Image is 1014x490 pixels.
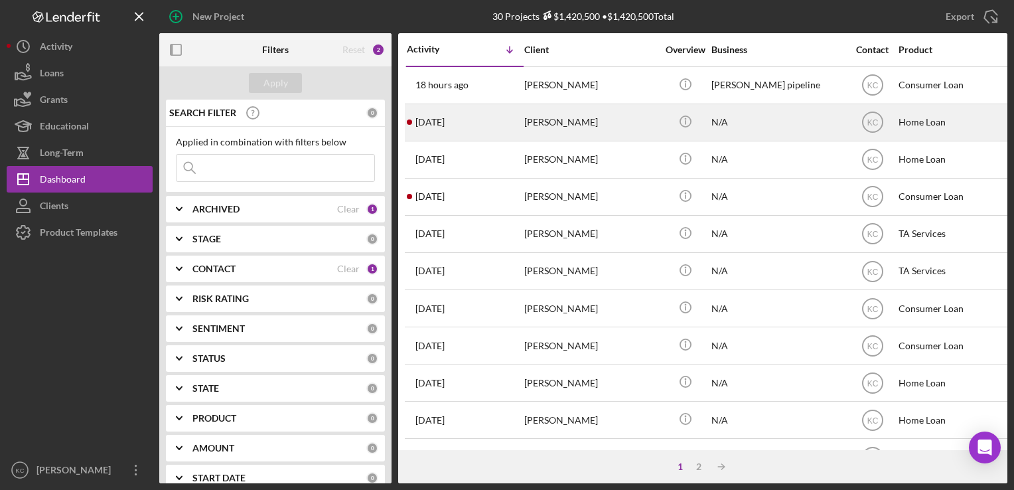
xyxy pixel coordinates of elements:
[415,191,445,202] time: 2025-09-09 04:26
[7,33,153,60] button: Activity
[524,68,657,103] div: [PERSON_NAME]
[524,142,657,177] div: [PERSON_NAME]
[366,412,378,424] div: 0
[867,230,878,239] text: KC
[415,303,445,314] time: 2025-08-18 20:15
[263,73,288,93] div: Apply
[867,416,878,425] text: KC
[192,323,245,334] b: SENTIMENT
[366,233,378,245] div: 0
[524,328,657,363] div: [PERSON_NAME]
[415,415,445,426] time: 2025-08-14 20:39
[415,80,469,90] time: 2025-09-15 19:35
[867,193,878,202] text: KC
[366,293,378,305] div: 0
[711,440,844,475] div: N/A
[176,137,375,147] div: Applied in combination with filters below
[407,44,465,54] div: Activity
[524,402,657,438] div: [PERSON_NAME]
[192,413,236,424] b: PRODUCT
[33,457,119,487] div: [PERSON_NAME]
[969,432,1001,463] div: Open Intercom Messenger
[40,86,68,116] div: Grants
[867,118,878,127] text: KC
[711,402,844,438] div: N/A
[192,204,240,214] b: ARCHIVED
[689,461,708,472] div: 2
[40,193,68,222] div: Clients
[342,44,365,55] div: Reset
[524,365,657,400] div: [PERSON_NAME]
[7,113,153,139] button: Educational
[192,234,221,244] b: STAGE
[366,472,378,484] div: 0
[867,341,878,351] text: KC
[415,228,445,239] time: 2025-08-21 19:13
[711,328,844,363] div: N/A
[192,443,234,453] b: AMOUNT
[366,263,378,275] div: 1
[337,264,360,274] div: Clear
[40,166,86,196] div: Dashboard
[7,86,153,113] button: Grants
[415,341,445,351] time: 2025-08-18 18:46
[337,204,360,214] div: Clear
[711,105,844,140] div: N/A
[711,142,844,177] div: N/A
[711,68,844,103] div: [PERSON_NAME] pipeline
[192,473,246,483] b: START DATE
[711,216,844,252] div: N/A
[524,44,657,55] div: Client
[192,383,219,394] b: STATE
[946,3,974,30] div: Export
[867,81,878,90] text: KC
[7,457,153,483] button: KC[PERSON_NAME]
[372,43,385,56] div: 2
[40,219,117,249] div: Product Templates
[711,291,844,326] div: N/A
[7,193,153,219] button: Clients
[711,254,844,289] div: N/A
[15,467,24,474] text: KC
[847,44,897,55] div: Contact
[415,266,445,276] time: 2025-08-19 19:44
[40,60,64,90] div: Loans
[415,378,445,388] time: 2025-08-14 21:25
[192,264,236,274] b: CONTACT
[524,179,657,214] div: [PERSON_NAME]
[192,293,249,304] b: RISK RATING
[711,179,844,214] div: N/A
[867,304,878,313] text: KC
[159,3,257,30] button: New Project
[524,440,657,475] div: [PERSON_NAME]
[7,219,153,246] button: Product Templates
[711,365,844,400] div: N/A
[40,139,84,169] div: Long-Term
[366,107,378,119] div: 0
[867,155,878,165] text: KC
[366,442,378,454] div: 0
[7,166,153,193] button: Dashboard
[249,73,302,93] button: Apply
[660,44,710,55] div: Overview
[524,291,657,326] div: [PERSON_NAME]
[366,353,378,365] div: 0
[671,461,689,472] div: 1
[192,3,244,30] div: New Project
[867,267,878,276] text: KC
[540,11,600,22] div: $1,420,500
[932,3,1007,30] button: Export
[40,33,72,63] div: Activity
[7,139,153,166] button: Long-Term
[492,11,674,22] div: 30 Projects • $1,420,500 Total
[524,216,657,252] div: [PERSON_NAME]
[7,60,153,86] button: Loans
[415,117,445,127] time: 2025-09-12 17:33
